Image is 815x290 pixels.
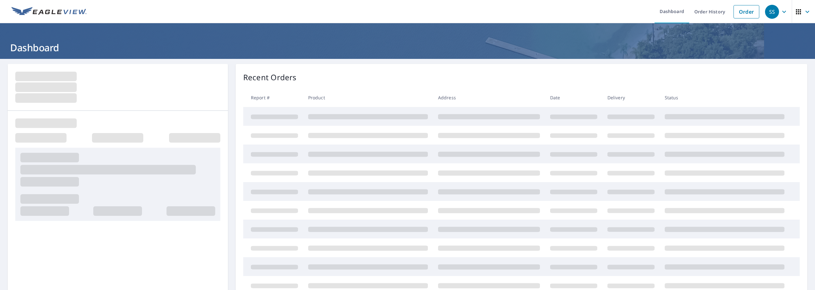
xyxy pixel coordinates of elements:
[660,88,790,107] th: Status
[602,88,660,107] th: Delivery
[243,88,303,107] th: Report #
[8,41,807,54] h1: Dashboard
[243,72,297,83] p: Recent Orders
[11,7,87,17] img: EV Logo
[433,88,545,107] th: Address
[765,5,779,19] div: SS
[733,5,759,18] a: Order
[303,88,433,107] th: Product
[545,88,602,107] th: Date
